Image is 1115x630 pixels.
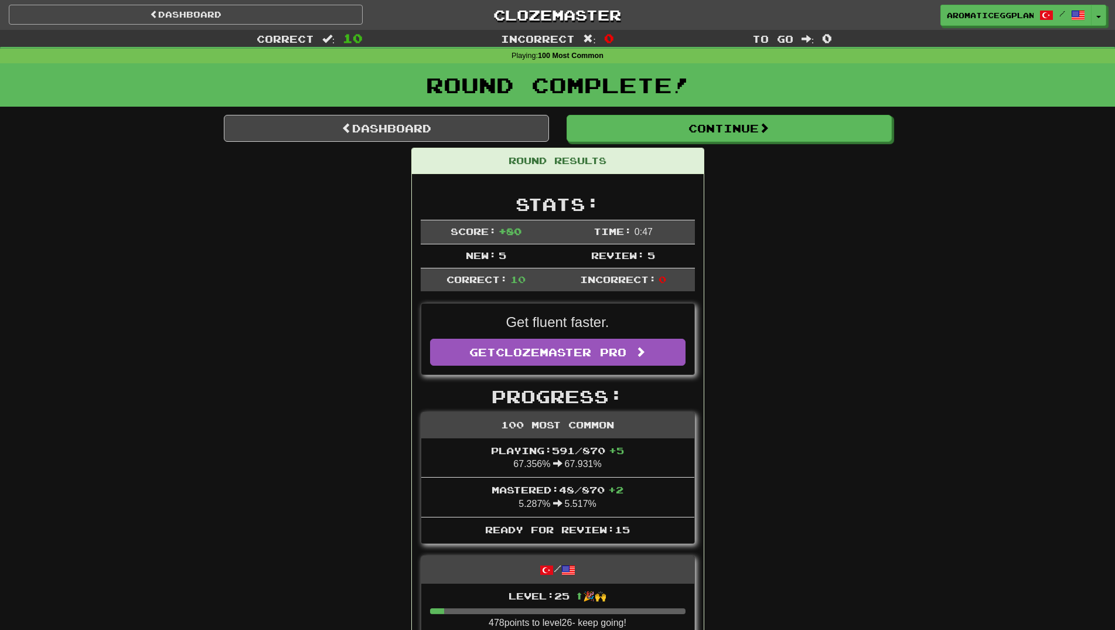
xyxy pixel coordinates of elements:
li: 67.356% 67.931% [421,438,694,478]
span: 0 [659,274,666,285]
span: Time: [594,226,632,237]
span: aromaticeggplant [947,10,1034,21]
div: Round Results [412,148,704,174]
span: + 5 [609,445,624,456]
span: Score: [451,226,496,237]
span: To go [752,33,793,45]
a: GetClozemaster Pro [430,339,686,366]
h2: Stats: [421,195,695,214]
span: 0 [822,31,832,45]
span: ⬆🎉🙌 [570,590,606,601]
span: 5 [647,250,655,261]
span: Mastered: 48 / 870 [492,484,623,495]
span: 10 [343,31,363,45]
span: : [802,34,814,44]
span: 0 [604,31,614,45]
span: Level: 25 [509,590,606,601]
button: Continue [567,115,892,142]
span: : [583,34,596,44]
div: 100 Most Common [421,413,694,438]
div: / [421,556,694,584]
a: aromaticeggplant / [940,5,1092,26]
a: Clozemaster [380,5,734,25]
span: : [322,34,335,44]
span: Correct: [446,274,507,285]
span: Clozemaster Pro [496,346,626,359]
span: 5 [499,250,506,261]
span: New: [466,250,496,261]
span: Review: [591,250,645,261]
a: Dashboard [224,115,549,142]
span: 0 : 47 [635,227,653,237]
span: Incorrect [501,33,575,45]
li: 5.287% 5.517% [421,477,694,517]
span: Incorrect: [580,274,656,285]
span: + 80 [499,226,521,237]
p: Get fluent faster. [430,312,686,332]
h1: Round Complete! [4,73,1111,97]
span: Correct [257,33,314,45]
span: Ready for Review: 15 [485,524,630,535]
strong: 100 Most Common [538,52,603,60]
span: + 2 [608,484,623,495]
span: Playing: 591 / 870 [491,445,624,456]
span: / [1059,9,1065,18]
a: Dashboard [9,5,363,25]
h2: Progress: [421,387,695,406]
span: 10 [510,274,526,285]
